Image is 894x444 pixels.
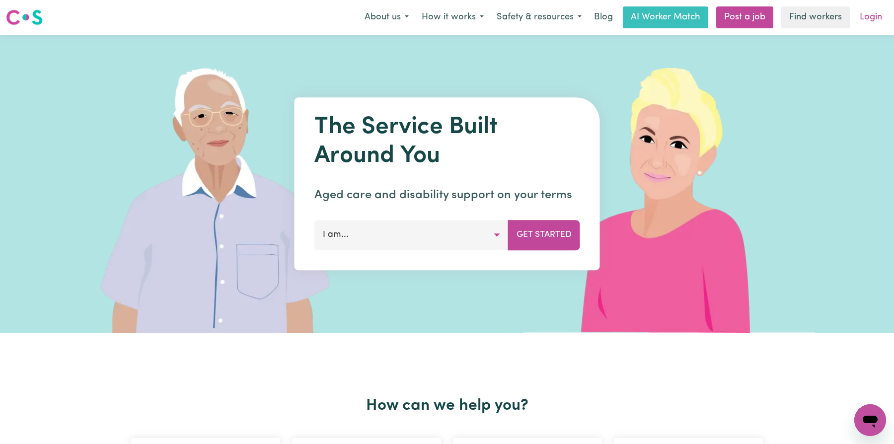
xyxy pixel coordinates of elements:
a: AI Worker Match [623,6,708,28]
button: How it works [415,7,490,28]
a: Careseekers logo [6,6,43,29]
p: Aged care and disability support on your terms [314,186,580,204]
button: Get Started [508,220,580,250]
a: Find workers [781,6,850,28]
img: Careseekers logo [6,8,43,26]
a: Login [854,6,888,28]
button: Safety & resources [490,7,588,28]
button: I am... [314,220,509,250]
h2: How can we help you? [125,396,769,415]
a: Post a job [716,6,773,28]
iframe: Button to launch messaging window [854,404,886,436]
button: About us [358,7,415,28]
h1: The Service Built Around You [314,113,580,170]
a: Blog [588,6,619,28]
